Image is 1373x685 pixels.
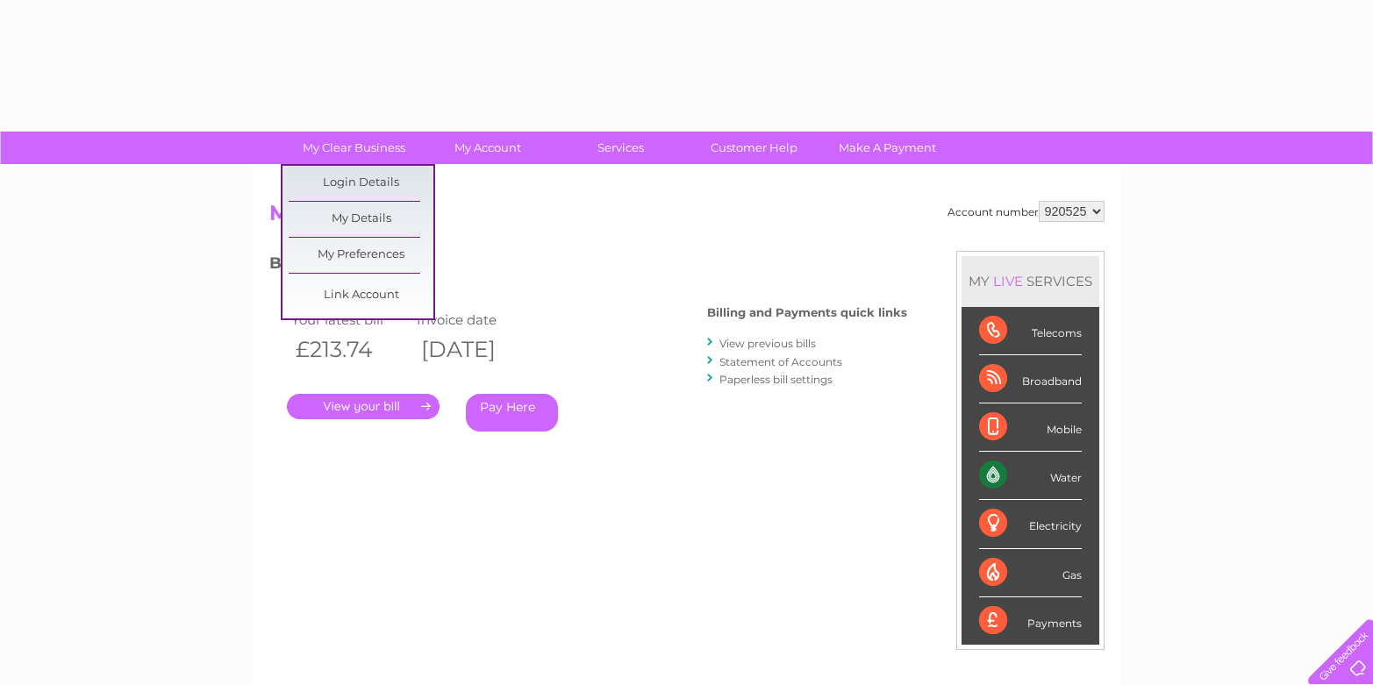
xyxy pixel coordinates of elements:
[269,201,1105,234] h2: My Account
[269,251,907,282] h3: Bills and Payments
[979,403,1082,452] div: Mobile
[719,337,816,350] a: View previous bills
[412,308,539,332] td: Invoice date
[948,201,1105,222] div: Account number
[289,278,433,313] a: Link Account
[979,307,1082,355] div: Telecoms
[466,394,558,432] a: Pay Here
[719,373,833,386] a: Paperless bill settings
[719,355,842,368] a: Statement of Accounts
[990,273,1026,289] div: LIVE
[289,238,433,273] a: My Preferences
[682,132,826,164] a: Customer Help
[962,256,1099,306] div: MY SERVICES
[289,166,433,201] a: Login Details
[287,332,413,367] th: £213.74
[979,355,1082,403] div: Broadband
[287,394,440,419] a: .
[979,597,1082,645] div: Payments
[979,452,1082,500] div: Water
[979,500,1082,548] div: Electricity
[979,549,1082,597] div: Gas
[415,132,560,164] a: My Account
[412,332,539,367] th: [DATE]
[815,132,960,164] a: Make A Payment
[548,132,693,164] a: Services
[289,202,433,237] a: My Details
[282,132,426,164] a: My Clear Business
[707,306,907,319] h4: Billing and Payments quick links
